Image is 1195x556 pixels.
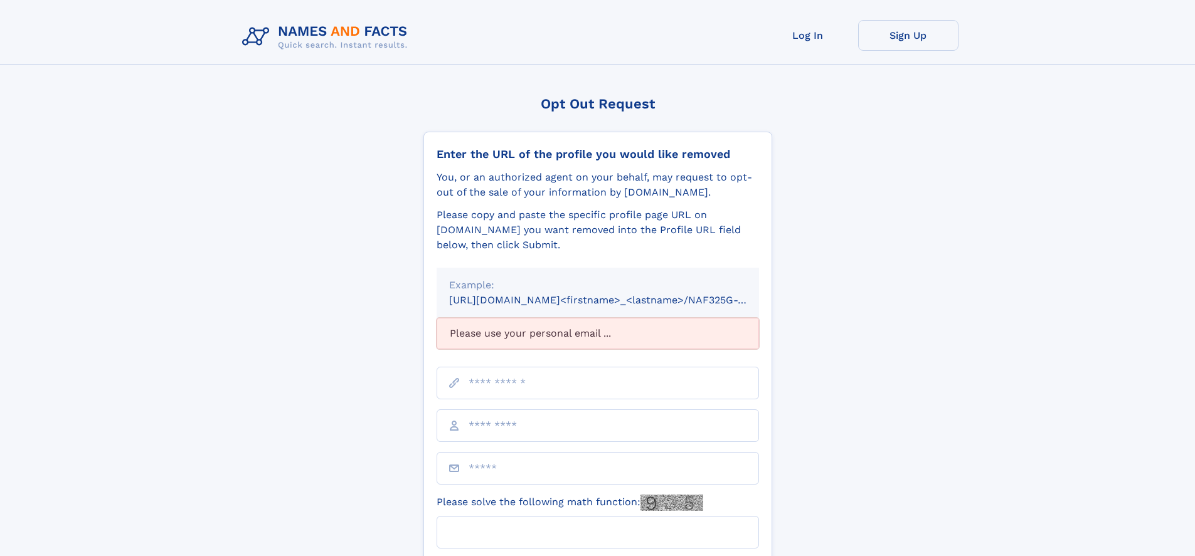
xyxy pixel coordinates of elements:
div: Opt Out Request [423,96,772,112]
div: Please copy and paste the specific profile page URL on [DOMAIN_NAME] you want removed into the Pr... [437,207,759,253]
div: Example: [449,278,746,293]
div: You, or an authorized agent on your behalf, may request to opt-out of the sale of your informatio... [437,170,759,200]
div: Enter the URL of the profile you would like removed [437,147,759,161]
small: [URL][DOMAIN_NAME]<firstname>_<lastname>/NAF325G-xxxxxxxx [449,294,783,306]
img: Logo Names and Facts [237,20,418,54]
div: Please use your personal email ... [437,318,759,349]
a: Log In [758,20,858,51]
a: Sign Up [858,20,959,51]
label: Please solve the following math function: [437,495,703,511]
